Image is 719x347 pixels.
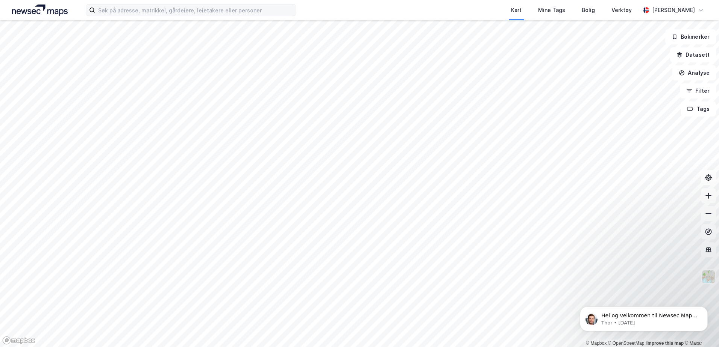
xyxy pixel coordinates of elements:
button: Tags [681,101,716,116]
img: Z [701,270,716,284]
a: Improve this map [646,341,684,346]
input: Søk på adresse, matrikkel, gårdeiere, leietakere eller personer [95,5,296,16]
div: [PERSON_NAME] [652,6,695,15]
iframe: Intercom notifications message [569,291,719,343]
div: Kart [511,6,522,15]
a: Mapbox [586,341,607,346]
div: Mine Tags [538,6,565,15]
img: logo.a4113a55bc3d86da70a041830d287a7e.svg [12,5,68,16]
button: Analyse [672,65,716,80]
div: Verktøy [611,6,632,15]
div: Bolig [582,6,595,15]
button: Filter [680,83,716,98]
a: OpenStreetMap [608,341,645,346]
button: Bokmerker [665,29,716,44]
button: Datasett [670,47,716,62]
a: Mapbox homepage [2,336,35,345]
